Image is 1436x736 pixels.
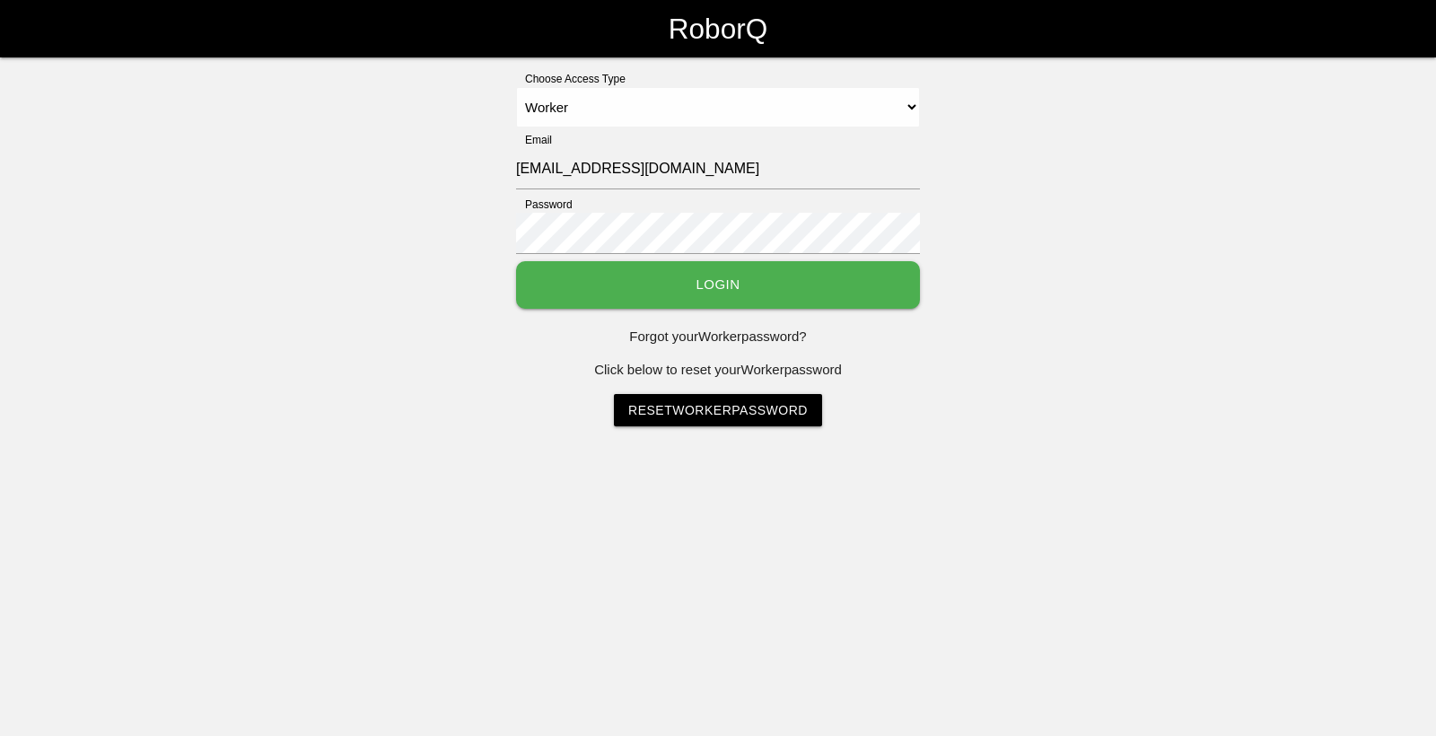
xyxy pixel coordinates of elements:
p: Click below to reset your Worker password [516,360,920,381]
button: Login [516,261,920,309]
a: ResetWorkerPassword [614,394,822,426]
label: Email [516,132,552,148]
label: Choose Access Type [516,71,626,87]
p: Forgot your Worker password? [516,327,920,347]
label: Password [516,197,573,213]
